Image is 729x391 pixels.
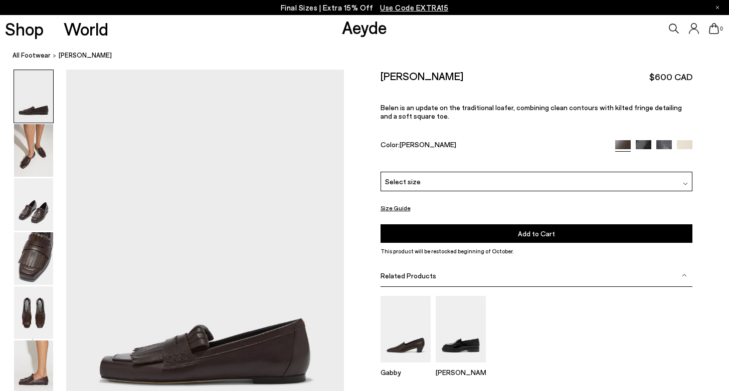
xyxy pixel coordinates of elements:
button: Size Guide [381,202,411,214]
img: Gabby Almond-Toe Loafers [381,296,431,362]
nav: breadcrumb [13,42,729,70]
span: [PERSON_NAME] [59,50,112,61]
a: All Footwear [13,50,51,61]
span: Select size [385,176,421,187]
span: $600 CAD [649,71,692,83]
a: Leon Loafers [PERSON_NAME] [436,355,486,376]
a: 0 [709,23,719,34]
span: Navigate to /collections/ss25-final-sizes [380,3,448,12]
p: This product will be restocked beginning of October. [381,247,693,256]
p: Belen is an update on the traditional loafer, combining clean contours with kilted fringe detaili... [381,103,693,120]
img: Belen Tassel Loafers - Image 3 [14,178,53,231]
img: svg%3E [683,181,688,186]
a: Aeyde [342,17,387,38]
div: Color: [381,140,606,152]
span: Related Products [381,271,436,280]
button: Add to Cart [381,224,693,243]
span: 0 [719,26,724,32]
a: Gabby Almond-Toe Loafers Gabby [381,355,431,376]
img: Belen Tassel Loafers - Image 1 [14,70,53,123]
img: Belen Tassel Loafers - Image 5 [14,286,53,339]
span: [PERSON_NAME] [400,140,456,149]
p: Gabby [381,368,431,376]
img: Belen Tassel Loafers - Image 4 [14,232,53,285]
span: Add to Cart [518,229,555,238]
img: svg%3E [682,273,687,278]
p: [PERSON_NAME] [436,368,486,376]
a: World [64,20,108,38]
p: Final Sizes | Extra 15% Off [281,2,449,14]
img: Belen Tassel Loafers - Image 2 [14,124,53,177]
h2: [PERSON_NAME] [381,70,463,82]
a: Shop [5,20,44,38]
img: Leon Loafers [436,296,486,362]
